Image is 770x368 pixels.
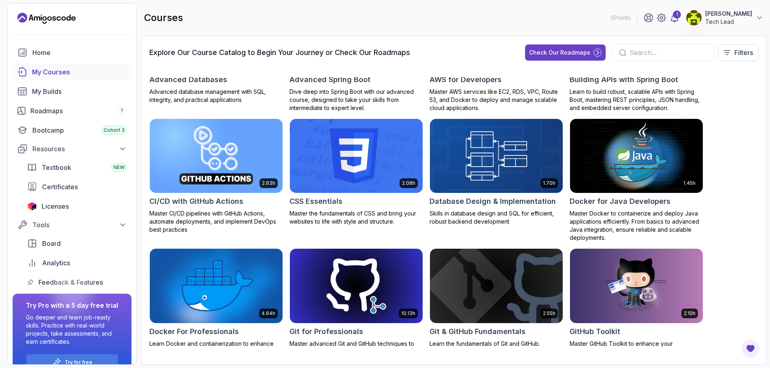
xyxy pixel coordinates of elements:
p: Master AWS services like EC2, RDS, VPC, Route 53, and Docker to deploy and manage scalable cloud ... [430,88,563,112]
a: builds [13,83,132,99]
button: Check Our Roadmaps [525,44,606,61]
div: Home [32,48,127,57]
img: GitHub Toolkit card [570,249,703,323]
span: NEW [113,164,125,171]
a: licenses [22,198,132,214]
span: Board [42,239,61,248]
p: Skills in database design and SQL for efficient, robust backend development [430,209,563,226]
h2: Git & GitHub Fundamentals [430,326,525,337]
a: Database Design & Implementation card1.70hDatabase Design & ImplementationSkills in database desi... [430,118,563,226]
button: user profile image[PERSON_NAME]Tech Lead [686,10,764,26]
a: CSS Essentials card2.08hCSS EssentialsMaster the fundamentals of CSS and bring your websites to l... [289,118,423,226]
p: 0 Points [610,14,630,22]
a: Docker For Professionals card4.64hDocker For ProfessionalsLearn Docker and containerization to en... [149,248,283,364]
h2: AWS for Developers [430,74,502,85]
h2: Advanced Spring Boot [289,74,370,85]
img: Git & GitHub Fundamentals card [430,249,563,323]
div: My Builds [32,87,127,96]
button: Resources [13,142,132,156]
a: Try for free [65,359,92,366]
p: Master Docker to containerize and deploy Java applications efficiently. From basics to advanced J... [570,209,703,242]
div: 1 [673,11,681,19]
h3: Explore Our Course Catalog to Begin Your Journey or Check Our Roadmaps [149,47,410,58]
h2: CI/CD with GitHub Actions [149,196,243,207]
img: CI/CD with GitHub Actions card [150,119,283,193]
p: Dive deep into Spring Boot with our advanced course, designed to take your skills from intermedia... [289,88,423,112]
p: Master CI/CD pipelines with GitHub Actions, automate deployments, and implement DevOps best pract... [149,209,283,234]
p: Learn to build robust, scalable APIs with Spring Boot, mastering REST principles, JSON handling, ... [570,88,703,112]
button: Tools [13,218,132,232]
p: Advanced database management with SQL, integrity, and practical applications [149,88,283,104]
p: Tech Lead [705,18,752,26]
p: Filters [734,48,753,57]
h2: GitHub Toolkit [570,326,620,337]
span: Certificates [42,182,78,192]
span: Textbook [42,163,71,172]
p: 1.70h [543,180,555,186]
a: GitHub Toolkit card2.10hGitHub ToolkitMaster GitHub Toolkit to enhance your development workflow ... [570,248,703,364]
input: Search... [630,48,708,57]
span: Analytics [42,258,70,268]
div: My Courses [32,67,127,77]
a: CI/CD with GitHub Actions card2.63hCI/CD with GitHub ActionsMaster CI/CD pipelines with GitHub Ac... [149,118,283,234]
h2: Docker for Java Developers [570,196,670,207]
a: analytics [22,255,132,271]
span: Licenses [42,201,69,211]
p: Master advanced Git and GitHub techniques to optimize your development workflow and collaboration... [289,340,423,364]
img: CSS Essentials card [290,119,423,193]
p: 2.10h [684,310,696,317]
p: [PERSON_NAME] [705,10,752,18]
h2: Git for Professionals [289,326,363,337]
a: board [22,235,132,252]
p: 2.63h [262,180,275,186]
p: Master GitHub Toolkit to enhance your development workflow and collaboration efficiency. [570,340,703,364]
h2: CSS Essentials [289,196,342,207]
a: courses [13,64,132,80]
a: feedback [22,274,132,290]
p: 4.64h [262,310,275,317]
div: Roadmaps [30,106,127,116]
h2: courses [144,11,183,24]
span: 7 [120,108,123,114]
div: Check Our Roadmaps [529,49,590,57]
div: Resources [32,144,127,154]
span: Feedback & Features [38,277,103,287]
p: Learn the fundamentals of Git and GitHub. [430,340,563,348]
a: roadmaps [13,103,132,119]
a: 1 [670,13,679,23]
p: Master the fundamentals of CSS and bring your websites to life with style and structure. [289,209,423,226]
h2: Advanced Databases [149,74,227,85]
a: Git & GitHub Fundamentals card2.55hGit & GitHub FundamentalsLearn the fundamentals of Git and Git... [430,248,563,348]
a: certificates [22,179,132,195]
p: 2.08h [402,180,415,186]
img: Database Design & Implementation card [430,119,563,193]
a: Landing page [17,12,76,25]
h2: Building APIs with Spring Boot [570,74,678,85]
img: Docker For Professionals card [147,247,286,325]
a: home [13,44,132,61]
a: Docker for Java Developers card1.45hDocker for Java DevelopersMaster Docker to containerize and d... [570,118,703,242]
a: bootcamp [13,122,132,138]
a: Git for Professionals card10.13hGit for ProfessionalsMaster advanced Git and GitHub techniques to... [289,248,423,364]
p: Go deeper and learn job-ready skills. Practice with real-world projects, take assessments, and ea... [26,313,118,346]
h2: Database Design & Implementation [430,196,556,207]
span: Cohort 3 [104,127,125,133]
p: 2.55h [543,310,555,317]
div: Tools [32,220,127,230]
p: 10.13h [401,310,415,317]
button: Open Feedback Button [741,339,760,358]
h2: Docker For Professionals [149,326,239,337]
p: 1.45h [683,180,696,186]
img: Git for Professionals card [290,249,423,323]
img: jetbrains icon [27,202,37,210]
div: Bootcamp [32,125,127,135]
button: Filters [718,44,758,61]
img: user profile image [686,10,702,25]
p: Learn Docker and containerization to enhance DevOps efficiency, streamline workflows, and improve... [149,340,283,364]
img: Docker for Java Developers card [570,119,703,193]
a: textbook [22,159,132,176]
